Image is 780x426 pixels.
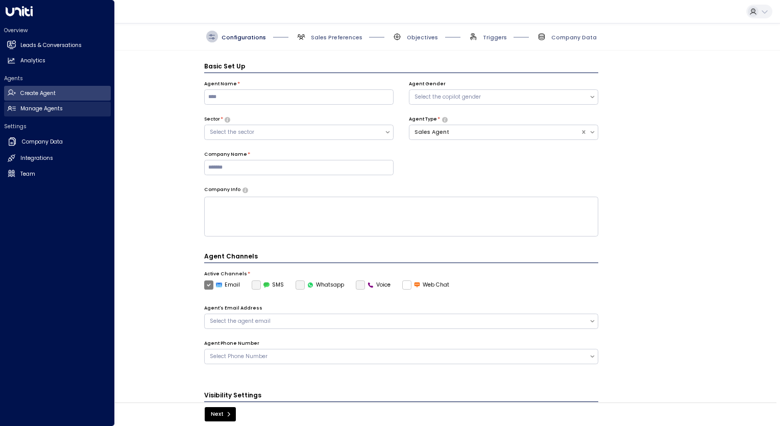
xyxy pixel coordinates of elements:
[210,352,584,361] div: Select Phone Number
[4,134,111,150] a: Company Data
[551,34,597,41] span: Company Data
[483,34,507,41] span: Triggers
[210,317,584,325] div: Select the agent email
[20,89,56,98] h2: Create Agent
[415,93,584,101] div: Select the copilot gender
[4,123,111,130] h2: Settings
[442,117,448,122] button: Select whether your copilot will handle inquiries directly from leads or from brokers representin...
[4,86,111,101] a: Create Agent
[402,280,450,290] label: Web Chat
[4,27,111,34] h2: Overview
[204,81,237,88] label: Agent Name
[20,170,35,178] h2: Team
[20,41,82,50] h2: Leads & Conversations
[409,116,437,123] label: Agent Type
[4,167,111,181] a: Team
[415,128,575,136] div: Sales Agent
[252,280,284,290] div: To activate this channel, please go to the Integrations page
[356,280,391,290] label: Voice
[20,105,63,113] h2: Manage Agents
[204,116,220,123] label: Sector
[4,75,111,82] h2: Agents
[20,57,45,65] h2: Analytics
[4,102,111,116] a: Manage Agents
[296,280,345,290] div: To activate this channel, please go to the Integrations page
[225,117,230,122] button: Select whether your copilot will handle inquiries directly from leads or from brokers representin...
[204,271,247,278] label: Active Channels
[356,280,391,290] div: To activate this channel, please go to the Integrations page
[204,62,599,73] h3: Basic Set Up
[242,187,248,193] button: Provide a brief overview of your company, including your industry, products or services, and any ...
[205,407,236,421] button: Next
[252,280,284,290] label: SMS
[296,280,345,290] label: Whatsapp
[204,252,599,263] h4: Agent Channels
[210,128,379,136] div: Select the sector
[204,340,259,347] label: Agent Phone Number
[20,154,53,162] h2: Integrations
[4,54,111,68] a: Analytics
[204,280,240,290] label: Email
[407,34,438,41] span: Objectives
[22,138,63,146] h2: Company Data
[311,34,362,41] span: Sales Preferences
[204,151,247,158] label: Company Name
[204,305,262,312] label: Agent's Email Address
[409,81,446,88] label: Agent Gender
[204,391,599,402] h3: Visibility Settings
[4,38,111,53] a: Leads & Conversations
[4,151,111,166] a: Integrations
[222,34,266,41] span: Configurations
[204,186,240,194] label: Company Info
